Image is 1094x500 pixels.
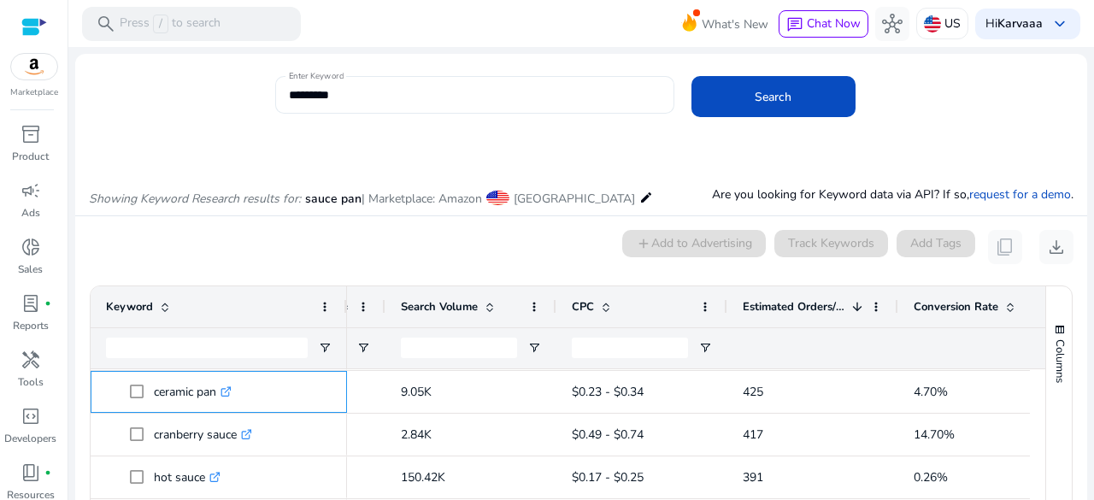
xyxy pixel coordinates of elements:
p: Tools [18,374,44,390]
span: Keyword [106,299,153,315]
span: inventory_2 [21,124,41,144]
input: CPC Filter Input [572,338,688,358]
p: Press to search [120,15,221,33]
p: hot sauce [154,460,221,495]
span: search [96,14,116,34]
span: CPC [572,299,594,315]
p: Are you looking for Keyword data via API? If so, . [712,185,1073,203]
span: $0.49 - $0.74 [572,426,644,443]
a: request for a demo [969,186,1071,203]
span: 14.70% [914,426,955,443]
button: Open Filter Menu [318,341,332,355]
span: donut_small [21,237,41,257]
p: Developers [4,431,56,446]
img: amazon.svg [11,54,57,79]
span: $0.17 - $0.25 [572,469,644,485]
span: Search Volume [401,299,478,315]
span: code_blocks [21,406,41,426]
span: Conversion Rate [914,299,998,315]
span: 417 [743,426,763,443]
p: US [944,9,961,38]
p: Ads [21,205,40,221]
span: chat [786,16,803,33]
button: download [1039,230,1073,264]
span: / [153,15,168,33]
span: fiber_manual_record [44,469,51,476]
button: hub [875,7,909,41]
img: us.svg [924,15,941,32]
p: Hi [985,18,1043,30]
span: 150.42K [401,469,445,485]
input: Keyword Filter Input [106,338,308,358]
span: 391 [743,469,763,485]
input: Search Volume Filter Input [401,338,517,358]
button: Open Filter Menu [527,341,541,355]
mat-icon: edit [639,187,653,208]
span: lab_profile [21,293,41,314]
i: Showing Keyword Research results for: [89,191,301,207]
p: cranberry sauce [154,417,252,452]
p: Sales [18,262,43,277]
span: fiber_manual_record [44,300,51,307]
span: [GEOGRAPHIC_DATA] [514,191,635,207]
span: campaign [21,180,41,201]
span: sauce pan [305,191,362,207]
span: Columns [1052,339,1068,383]
span: Estimated Orders/Month [743,299,845,315]
p: Marketplace [10,86,58,99]
b: Karvaaa [997,15,1043,32]
button: Open Filter Menu [356,341,370,355]
span: handyman [21,350,41,370]
span: hub [882,14,903,34]
span: 425 [743,384,763,400]
span: Search [755,88,791,106]
p: Product [12,149,49,164]
p: ceramic pan [154,374,232,409]
span: | Marketplace: Amazon [362,191,482,207]
p: Reports [13,318,49,333]
span: 9.05K [401,384,432,400]
mat-label: Enter Keyword [289,70,344,82]
button: Open Filter Menu [698,341,712,355]
span: book_4 [21,462,41,483]
span: What's New [702,9,768,39]
span: 0.26% [914,469,948,485]
span: Chat Now [807,15,861,32]
button: Search [691,76,856,117]
span: 2.84K [401,426,432,443]
span: keyboard_arrow_down [1050,14,1070,34]
span: $0.23 - $0.34 [572,384,644,400]
span: 4.70% [914,384,948,400]
span: download [1046,237,1067,257]
button: chatChat Now [779,10,868,38]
